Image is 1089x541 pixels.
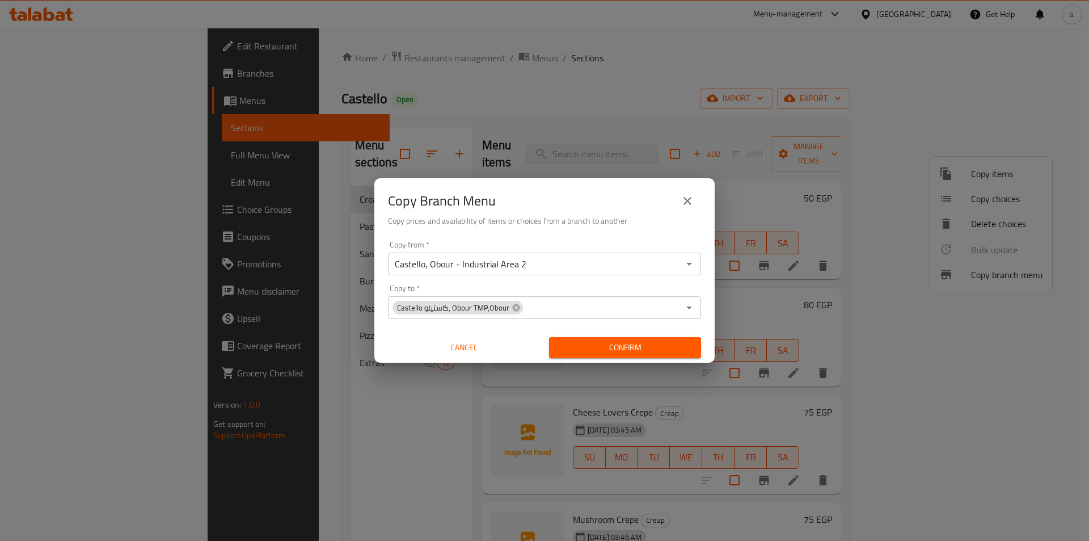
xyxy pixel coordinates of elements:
[549,337,701,358] button: Confirm
[558,341,692,355] span: Confirm
[388,192,496,210] h2: Copy Branch Menu
[392,303,514,313] span: Castello كاستيلو, Obour TMP,Obour
[388,215,701,227] h6: Copy prices and availability of items or choices from a branch to another
[392,341,535,355] span: Cancel
[681,300,697,316] button: Open
[681,256,697,272] button: Open
[674,187,701,215] button: close
[392,301,523,314] div: Castello كاستيلو, Obour TMP,Obour
[388,337,540,358] button: Cancel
